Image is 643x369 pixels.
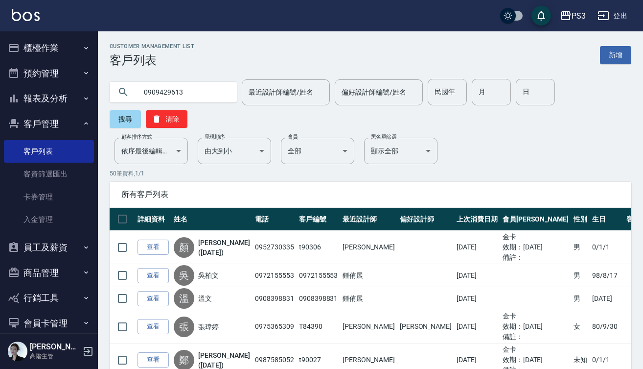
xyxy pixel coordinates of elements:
[556,6,590,26] button: PS3
[4,163,94,185] a: 客資篩選匯出
[297,287,341,310] td: 0908398831
[174,237,194,258] div: 顏
[171,208,253,231] th: 姓名
[297,208,341,231] th: 客戶編號
[454,231,500,264] td: [DATE]
[138,291,169,306] a: 查看
[138,319,169,334] a: 查看
[146,110,187,128] button: 清除
[454,310,500,344] td: [DATE]
[281,138,354,164] div: 全部
[30,342,80,352] h5: [PERSON_NAME]
[571,310,590,344] td: 女
[110,169,631,178] p: 50 筆資料, 1 / 1
[590,231,624,264] td: 0/1/1
[340,231,397,264] td: [PERSON_NAME]
[340,264,397,287] td: 鍾侑展
[397,208,454,231] th: 偏好設計師
[4,35,94,61] button: 櫃檯作業
[121,133,152,141] label: 顧客排序方式
[138,240,169,255] a: 查看
[340,287,397,310] td: 鍾侑展
[397,310,454,344] td: [PERSON_NAME]
[4,61,94,86] button: 預約管理
[594,7,631,25] button: 登出
[364,138,437,164] div: 顯示全部
[288,133,298,141] label: 會員
[12,9,40,21] img: Logo
[503,232,569,242] ul: 金卡
[503,252,569,263] ul: 備註：
[454,208,500,231] th: 上次消費日期
[198,138,271,164] div: 由大到小
[110,110,141,128] button: 搜尋
[30,352,80,361] p: 高階主管
[115,138,188,164] div: 依序最後編輯時間
[4,86,94,111] button: 報表及分析
[571,287,590,310] td: 男
[137,79,229,105] input: 搜尋關鍵字
[531,6,551,25] button: save
[253,310,297,344] td: 0975365309
[253,231,297,264] td: 0952730335
[297,231,341,264] td: t90306
[138,352,169,368] a: 查看
[297,264,341,287] td: 0972155553
[571,231,590,264] td: 男
[174,288,194,309] div: 溫
[600,46,631,64] a: 新增
[4,311,94,336] button: 會員卡管理
[4,235,94,260] button: 員工及薪資
[503,332,569,342] ul: 備註：
[205,133,225,141] label: 呈現順序
[503,311,569,321] ul: 金卡
[110,43,194,49] h2: Customer Management List
[571,264,590,287] td: 男
[253,287,297,310] td: 0908398831
[503,344,569,355] ul: 金卡
[138,268,169,283] a: 查看
[174,317,194,337] div: 張
[590,287,624,310] td: [DATE]
[571,208,590,231] th: 性別
[4,208,94,231] a: 入金管理
[121,190,620,199] span: 所有客戶列表
[253,264,297,287] td: 0972155553
[198,322,219,332] a: 張瑋婷
[198,271,219,280] a: 吳柏文
[135,208,171,231] th: 詳細資料
[503,321,569,332] ul: 效期： [DATE]
[454,264,500,287] td: [DATE]
[503,355,569,365] ul: 效期： [DATE]
[110,53,194,67] h3: 客戶列表
[590,264,624,287] td: 98/8/17
[253,208,297,231] th: 電話
[4,140,94,163] a: 客戶列表
[174,265,194,286] div: 吳
[590,310,624,344] td: 80/9/30
[500,208,571,231] th: 會員[PERSON_NAME]
[371,133,396,141] label: 黑名單篩選
[4,260,94,286] button: 商品管理
[340,208,397,231] th: 最近設計師
[198,294,212,303] a: 溫文
[503,242,569,252] ul: 效期： [DATE]
[572,10,586,22] div: PS3
[8,342,27,361] img: Person
[198,238,250,257] a: [PERSON_NAME]([DATE])
[454,287,500,310] td: [DATE]
[4,285,94,311] button: 行銷工具
[590,208,624,231] th: 生日
[4,186,94,208] a: 卡券管理
[297,310,341,344] td: T84390
[340,310,397,344] td: [PERSON_NAME]
[4,111,94,137] button: 客戶管理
